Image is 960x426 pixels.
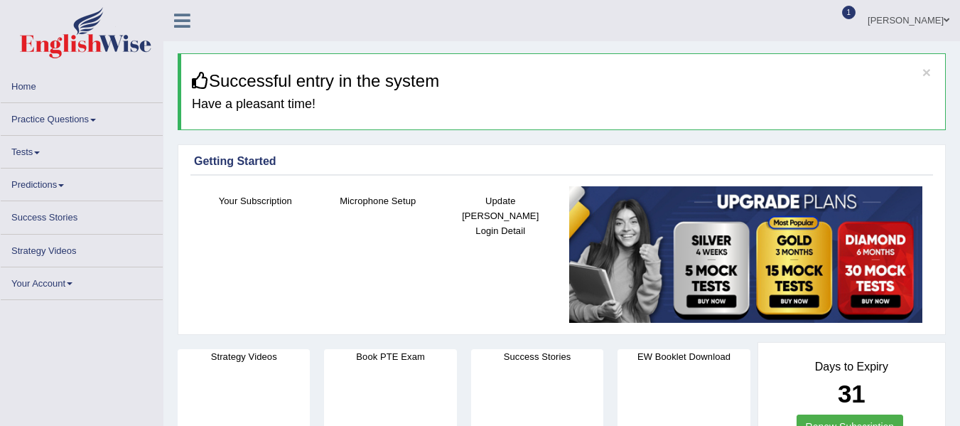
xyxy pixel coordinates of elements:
a: Your Account [1,267,163,295]
button: × [922,65,931,80]
a: Home [1,70,163,98]
h4: Success Stories [471,349,603,364]
a: Strategy Videos [1,235,163,262]
a: Success Stories [1,201,163,229]
h4: Microphone Setup [324,193,433,208]
a: Predictions [1,169,163,196]
h4: Days to Expiry [774,361,929,373]
h3: Successful entry in the system [192,72,934,90]
a: Tests [1,136,163,164]
a: Practice Questions [1,103,163,131]
b: 31 [838,380,865,408]
h4: Your Subscription [201,193,310,208]
div: Getting Started [194,153,929,170]
span: 1 [842,6,856,19]
h4: Update [PERSON_NAME] Login Detail [446,193,555,238]
h4: Have a pleasant time! [192,97,934,112]
h4: EW Booklet Download [617,349,750,364]
img: small5.jpg [569,186,923,324]
h4: Book PTE Exam [324,349,456,364]
h4: Strategy Videos [178,349,310,364]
